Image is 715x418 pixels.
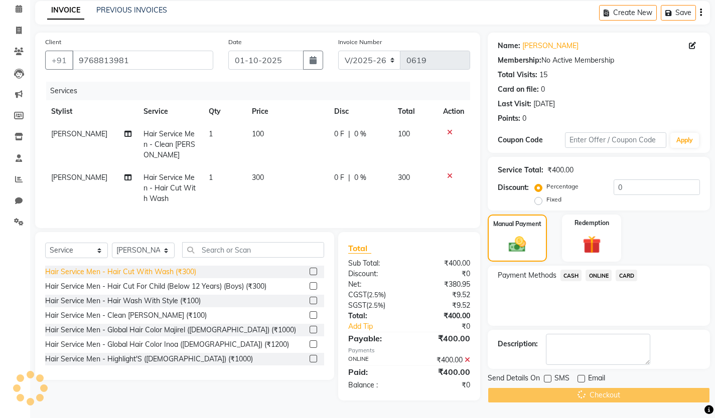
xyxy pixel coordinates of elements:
[341,355,409,365] div: ONLINE
[328,100,392,123] th: Disc
[51,129,107,138] span: [PERSON_NAME]
[45,339,289,350] div: Hair Service Men - Global Hair Color Inoa ([DEMOGRAPHIC_DATA]) (₹1200)
[498,165,543,175] div: Service Total:
[348,172,350,183] span: |
[209,173,213,182] span: 1
[503,235,531,255] img: _cash.svg
[348,346,470,355] div: Payments
[96,6,167,15] a: PREVIOUS INVOICES
[586,270,612,281] span: ONLINE
[554,373,569,385] span: SMS
[565,132,666,148] input: Enter Offer / Coupon Code
[398,129,410,138] span: 100
[409,355,477,365] div: ₹400.00
[144,173,196,203] span: Hair Service Men - Hair Cut With Wash
[51,173,107,182] span: [PERSON_NAME]
[334,172,344,183] span: 0 F
[341,321,420,332] a: Add Tip
[409,279,477,290] div: ₹380.95
[616,270,637,281] span: CARD
[137,100,203,123] th: Service
[488,373,540,385] span: Send Details On
[47,2,84,20] a: INVOICE
[599,5,657,21] button: Create New
[409,300,477,311] div: ₹9.52
[498,41,520,51] div: Name:
[498,339,538,349] div: Description:
[341,290,409,300] div: ( )
[498,99,531,109] div: Last Visit:
[539,70,547,80] div: 15
[45,354,253,364] div: Hair Service Men - Highlight'S ([DEMOGRAPHIC_DATA]) (₹1000)
[533,99,555,109] div: [DATE]
[228,38,242,47] label: Date
[341,366,409,378] div: Paid:
[522,41,579,51] a: [PERSON_NAME]
[498,55,541,66] div: Membership:
[409,366,477,378] div: ₹400.00
[341,300,409,311] div: ( )
[203,100,246,123] th: Qty
[72,51,213,70] input: Search by Name/Mobile/Email/Code
[420,321,478,332] div: ₹0
[341,311,409,321] div: Total:
[182,242,324,258] input: Search or Scan
[45,51,73,70] button: +91
[45,100,137,123] th: Stylist
[670,133,699,148] button: Apply
[45,296,201,306] div: Hair Service Men - Hair Wash With Style (₹100)
[341,279,409,290] div: Net:
[45,267,196,277] div: Hair Service Men - Hair Cut With Wash (₹300)
[409,332,477,344] div: ₹400.00
[409,380,477,390] div: ₹0
[369,291,384,299] span: 2.5%
[45,281,266,292] div: Hair Service Men - Hair Cut For Child (Below 12 Years) (Boys) (₹300)
[348,301,366,310] span: SGST
[498,135,565,145] div: Coupon Code
[45,325,296,335] div: Hair Service Men - Global Hair Color Majirel ([DEMOGRAPHIC_DATA]) (₹1000)
[498,113,520,124] div: Points:
[45,38,61,47] label: Client
[252,129,264,138] span: 100
[409,290,477,300] div: ₹9.52
[498,84,539,95] div: Card on file:
[409,258,477,269] div: ₹400.00
[144,129,195,159] span: Hair Service Men - Clean [PERSON_NAME]
[209,129,213,138] span: 1
[409,311,477,321] div: ₹400.00
[498,55,700,66] div: No Active Membership
[334,129,344,139] span: 0 F
[409,269,477,279] div: ₹0
[546,195,561,204] label: Fixed
[575,219,609,228] label: Redemption
[45,310,207,321] div: Hair Service Men - Clean [PERSON_NAME] (₹100)
[661,5,696,21] button: Save
[547,165,574,175] div: ₹400.00
[341,380,409,390] div: Balance :
[341,269,409,279] div: Discount:
[522,113,526,124] div: 0
[493,220,541,229] label: Manual Payment
[437,100,470,123] th: Action
[341,332,409,344] div: Payable:
[46,82,478,100] div: Services
[348,243,371,254] span: Total
[341,258,409,269] div: Sub Total:
[498,270,556,281] span: Payment Methods
[398,173,410,182] span: 300
[498,182,529,193] div: Discount:
[338,38,382,47] label: Invoice Number
[392,100,437,123] th: Total
[354,172,366,183] span: 0 %
[498,70,537,80] div: Total Visits:
[354,129,366,139] span: 0 %
[348,129,350,139] span: |
[546,182,579,191] label: Percentage
[252,173,264,182] span: 300
[348,290,367,299] span: CGST
[588,373,605,385] span: Email
[541,84,545,95] div: 0
[246,100,328,123] th: Price
[577,234,607,256] img: _gift.svg
[368,301,383,309] span: 2.5%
